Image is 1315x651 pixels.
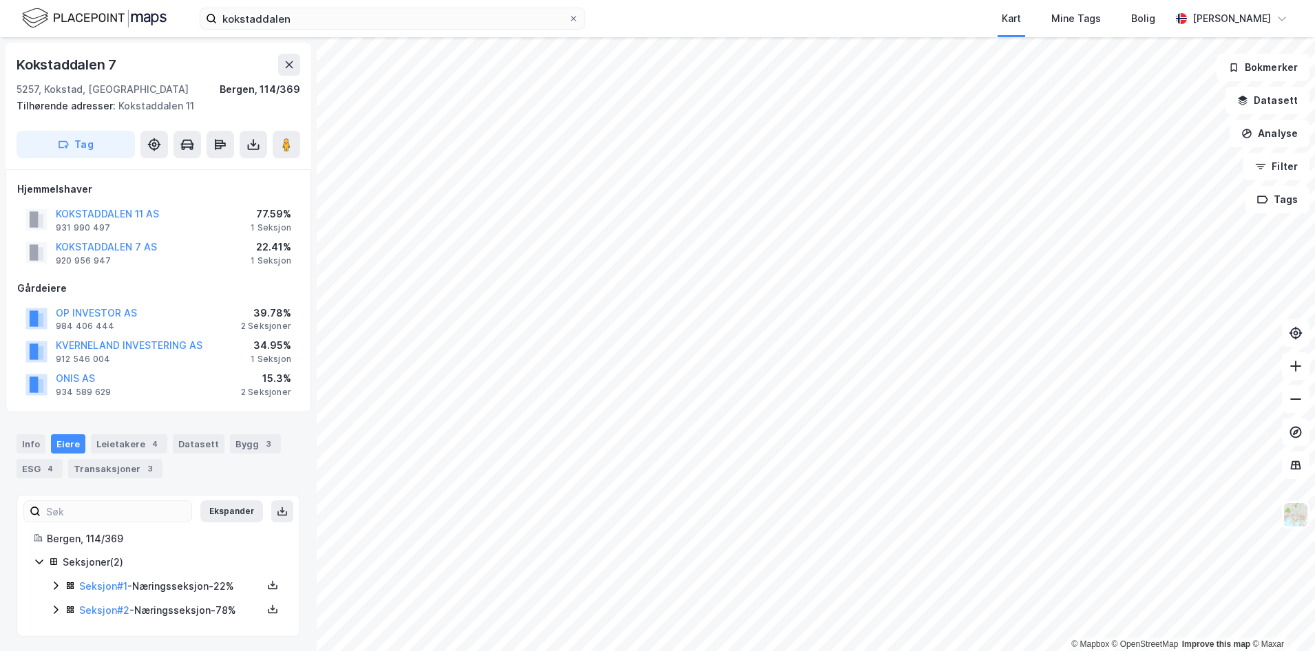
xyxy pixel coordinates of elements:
img: logo.f888ab2527a4732fd821a326f86c7f29.svg [22,6,167,30]
div: Bergen, 114/369 [47,531,283,547]
button: Analyse [1230,120,1309,147]
div: 931 990 497 [56,222,110,233]
div: 4 [43,462,57,476]
div: 984 406 444 [56,321,114,332]
input: Søk [41,501,191,522]
div: Hjemmelshaver [17,181,299,198]
div: Bolig [1131,10,1155,27]
div: Bygg [230,434,281,453]
div: Transaksjoner [68,459,162,478]
div: ESG [17,459,63,478]
div: - Næringsseksjon - 78% [79,602,262,619]
div: 77.59% [251,206,291,222]
a: OpenStreetMap [1112,639,1179,649]
div: 1 Seksjon [251,354,291,365]
div: Info [17,434,45,453]
input: Søk på adresse, matrikkel, gårdeiere, leietakere eller personer [217,8,568,29]
div: 920 956 947 [56,255,111,266]
button: Ekspander [200,500,263,522]
a: Seksjon#1 [79,580,127,592]
a: Mapbox [1071,639,1109,649]
div: 912 546 004 [56,354,110,365]
div: 934 589 629 [56,387,111,398]
button: Tags [1245,186,1309,213]
div: Leietakere [91,434,167,453]
div: 22.41% [251,239,291,255]
div: Bergen, 114/369 [220,81,300,98]
div: - Næringsseksjon - 22% [79,578,262,595]
div: Eiere [51,434,85,453]
div: Kokstaddalen 11 [17,98,289,114]
button: Tag [17,131,135,158]
div: Kontrollprogram for chat [1246,585,1315,651]
a: Improve this map [1182,639,1250,649]
div: 2 Seksjoner [241,387,291,398]
button: Datasett [1225,87,1309,114]
div: 1 Seksjon [251,222,291,233]
div: Mine Tags [1051,10,1101,27]
div: Datasett [173,434,224,453]
button: Bokmerker [1217,54,1309,81]
div: [PERSON_NAME] [1192,10,1271,27]
div: 5257, Kokstad, [GEOGRAPHIC_DATA] [17,81,189,98]
div: Kart [1002,10,1021,27]
div: 4 [148,437,162,451]
a: Seksjon#2 [79,604,129,616]
div: Kokstaddalen 7 [17,54,119,76]
div: 1 Seksjon [251,255,291,266]
div: 15.3% [241,370,291,387]
button: Filter [1243,153,1309,180]
img: Z [1283,502,1309,528]
div: 39.78% [241,305,291,321]
div: 34.95% [251,337,291,354]
div: Gårdeiere [17,280,299,297]
div: 3 [262,437,275,451]
div: 3 [143,462,157,476]
div: Seksjoner ( 2 ) [63,554,283,570]
span: Tilhørende adresser: [17,100,118,111]
iframe: Chat Widget [1246,585,1315,651]
div: 2 Seksjoner [241,321,291,332]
